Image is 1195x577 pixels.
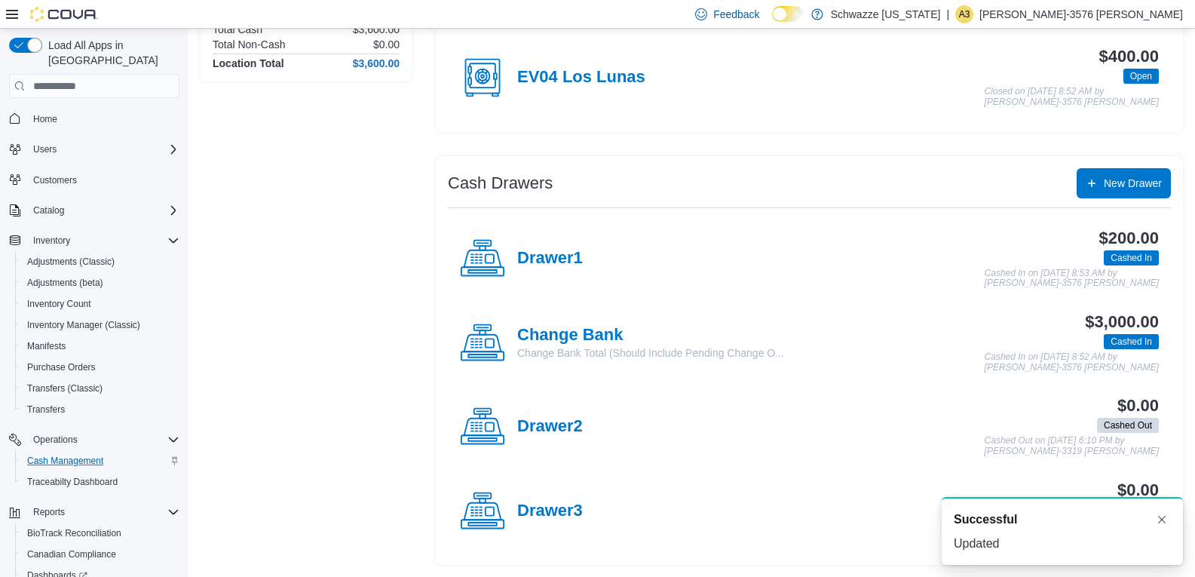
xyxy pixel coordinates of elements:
[21,337,72,355] a: Manifests
[985,352,1159,373] p: Cashed In on [DATE] 8:52 AM by [PERSON_NAME]-3576 [PERSON_NAME]
[213,38,286,51] h6: Total Non-Cash
[33,506,65,518] span: Reports
[517,417,583,437] h4: Drawer2
[517,326,784,345] h4: Change Bank
[1130,69,1152,83] span: Open
[27,277,103,289] span: Adjustments (beta)
[3,169,185,191] button: Customers
[954,511,1171,529] div: Notification
[27,256,115,268] span: Adjustments (Classic)
[27,110,63,128] a: Home
[15,315,185,336] button: Inventory Manager (Classic)
[1077,168,1171,198] button: New Drawer
[21,316,146,334] a: Inventory Manager (Classic)
[954,535,1171,553] div: Updated
[33,434,78,446] span: Operations
[21,274,109,292] a: Adjustments (beta)
[1104,176,1162,191] span: New Drawer
[30,7,98,22] img: Cova
[772,22,773,23] span: Dark Mode
[831,5,941,23] p: Schwazze [US_STATE]
[27,171,83,189] a: Customers
[3,200,185,221] button: Catalog
[15,544,185,565] button: Canadian Compliance
[21,379,179,397] span: Transfers (Classic)
[21,295,179,313] span: Inventory Count
[517,345,784,361] p: Change Bank Total (Should Include Pending Change O...
[21,524,179,542] span: BioTrack Reconciliation
[15,293,185,315] button: Inventory Count
[15,378,185,399] button: Transfers (Classic)
[954,511,1017,529] span: Successful
[985,269,1159,289] p: Cashed In on [DATE] 8:53 AM by [PERSON_NAME]-3576 [PERSON_NAME]
[27,503,179,521] span: Reports
[1153,511,1171,529] button: Dismiss toast
[517,249,583,269] h4: Drawer1
[27,201,70,219] button: Catalog
[27,455,103,467] span: Cash Management
[213,57,284,69] h4: Location Total
[27,382,103,394] span: Transfers (Classic)
[21,545,179,563] span: Canadian Compliance
[1097,418,1159,433] span: Cashed Out
[1123,69,1159,84] span: Open
[42,38,179,68] span: Load All Apps in [GEOGRAPHIC_DATA]
[27,140,63,158] button: Users
[21,401,179,419] span: Transfers
[33,113,57,125] span: Home
[1111,335,1152,348] span: Cashed In
[27,527,121,539] span: BioTrack Reconciliation
[448,174,553,192] h3: Cash Drawers
[353,23,400,35] p: $3,600.00
[33,143,57,155] span: Users
[27,404,65,416] span: Transfers
[33,174,77,186] span: Customers
[21,401,71,419] a: Transfers
[21,379,109,397] a: Transfers (Classic)
[33,235,70,247] span: Inventory
[985,436,1159,456] p: Cashed Out on [DATE] 6:10 PM by [PERSON_NAME]-3319 [PERSON_NAME]
[27,340,66,352] span: Manifests
[3,230,185,251] button: Inventory
[27,232,76,250] button: Inventory
[15,450,185,471] button: Cash Management
[21,358,102,376] a: Purchase Orders
[21,295,97,313] a: Inventory Count
[15,251,185,272] button: Adjustments (Classic)
[517,68,645,87] h4: EV04 Los Lunas
[27,431,84,449] button: Operations
[15,523,185,544] button: BioTrack Reconciliation
[27,361,96,373] span: Purchase Orders
[1099,229,1159,247] h3: $200.00
[15,336,185,357] button: Manifests
[21,524,127,542] a: BioTrack Reconciliation
[21,274,179,292] span: Adjustments (beta)
[27,170,179,189] span: Customers
[21,316,179,334] span: Inventory Manager (Classic)
[27,548,116,560] span: Canadian Compliance
[27,431,179,449] span: Operations
[3,107,185,129] button: Home
[27,201,179,219] span: Catalog
[21,253,179,271] span: Adjustments (Classic)
[21,337,179,355] span: Manifests
[21,358,179,376] span: Purchase Orders
[3,429,185,450] button: Operations
[21,452,109,470] a: Cash Management
[1099,48,1159,66] h3: $400.00
[27,109,179,127] span: Home
[946,5,949,23] p: |
[21,545,122,563] a: Canadian Compliance
[979,5,1183,23] p: [PERSON_NAME]-3576 [PERSON_NAME]
[353,57,400,69] h4: $3,600.00
[15,399,185,420] button: Transfers
[3,502,185,523] button: Reports
[27,298,91,310] span: Inventory Count
[27,319,140,331] span: Inventory Manager (Classic)
[27,476,118,488] span: Traceabilty Dashboard
[955,5,973,23] div: Alexis-3576 Garcia-Ortega
[3,139,185,160] button: Users
[15,471,185,493] button: Traceabilty Dashboard
[21,452,179,470] span: Cash Management
[772,6,804,22] input: Dark Mode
